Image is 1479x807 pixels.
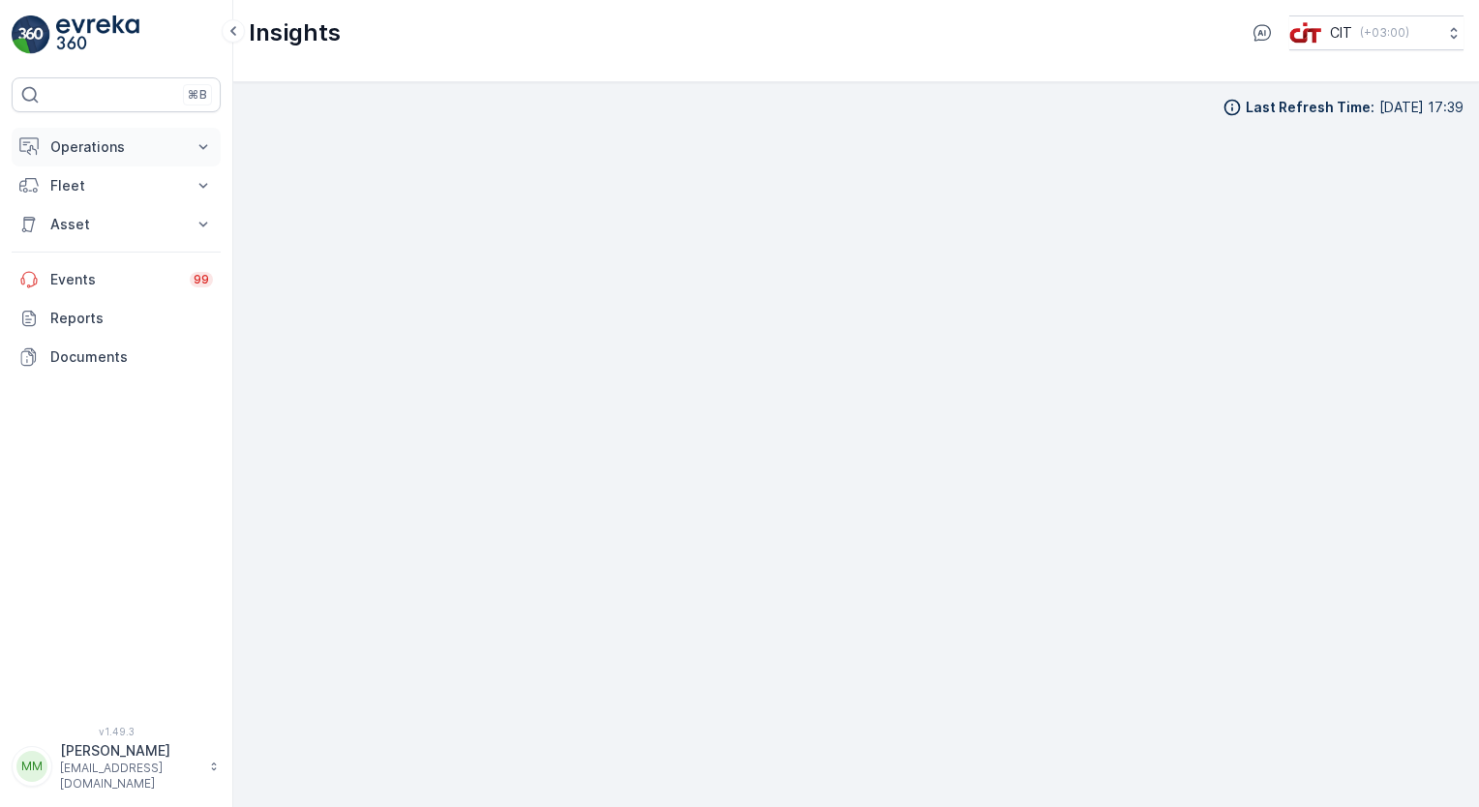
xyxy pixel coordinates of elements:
[249,17,341,48] p: Insights
[1330,23,1352,43] p: CIT
[50,347,213,367] p: Documents
[12,299,221,338] a: Reports
[12,338,221,376] a: Documents
[12,726,221,737] span: v 1.49.3
[12,260,221,299] a: Events99
[188,87,207,103] p: ⌘B
[56,15,139,54] img: logo_light-DOdMpM7g.png
[60,741,199,761] p: [PERSON_NAME]
[16,751,47,782] div: MM
[12,128,221,166] button: Operations
[1289,22,1322,44] img: cit-logo_pOk6rL0.png
[1360,25,1409,41] p: ( +03:00 )
[1246,98,1374,117] p: Last Refresh Time :
[50,215,182,234] p: Asset
[60,761,199,792] p: [EMAIL_ADDRESS][DOMAIN_NAME]
[12,166,221,205] button: Fleet
[12,15,50,54] img: logo
[50,176,182,195] p: Fleet
[50,270,178,289] p: Events
[1289,15,1464,50] button: CIT(+03:00)
[50,309,213,328] p: Reports
[1379,98,1464,117] p: [DATE] 17:39
[50,137,182,157] p: Operations
[12,741,221,792] button: MM[PERSON_NAME][EMAIL_ADDRESS][DOMAIN_NAME]
[194,272,209,287] p: 99
[12,205,221,244] button: Asset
